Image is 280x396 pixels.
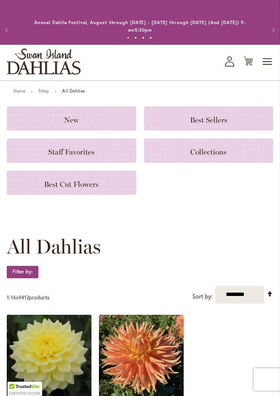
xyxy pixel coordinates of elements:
span: Best Cut Flowers [44,180,99,189]
span: 1 [7,294,9,301]
span: Staff Favorites [48,147,94,156]
span: 412 [21,294,29,301]
strong: All Dahlias [62,88,85,94]
a: New [7,106,136,130]
button: 1 of 4 [127,36,129,39]
span: Best Sellers [190,115,227,124]
a: Collections [144,138,274,162]
a: Best Cut Flowers [7,171,136,195]
label: Sort by: [192,290,213,303]
a: store logo [7,49,81,74]
span: All Dahlias [7,235,101,258]
a: Staff Favorites [7,138,136,162]
button: 3 of 4 [142,36,145,39]
a: Annual Dahlia Festival, August through [DATE] - [DATE] through [DATE] (And [DATE]) 9-am5:30pm [34,20,246,33]
strong: Filter by: [7,266,38,278]
span: New [64,115,79,124]
span: Collections [190,147,227,156]
a: Best Sellers [144,106,274,130]
p: - of products [7,291,49,303]
button: 2 of 4 [134,36,137,39]
iframe: Launch Accessibility Center [6,369,27,390]
a: Shop [38,88,49,94]
button: 4 of 4 [149,36,152,39]
button: Next [265,23,280,38]
span: 16 [11,294,16,301]
a: Home [14,88,25,94]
